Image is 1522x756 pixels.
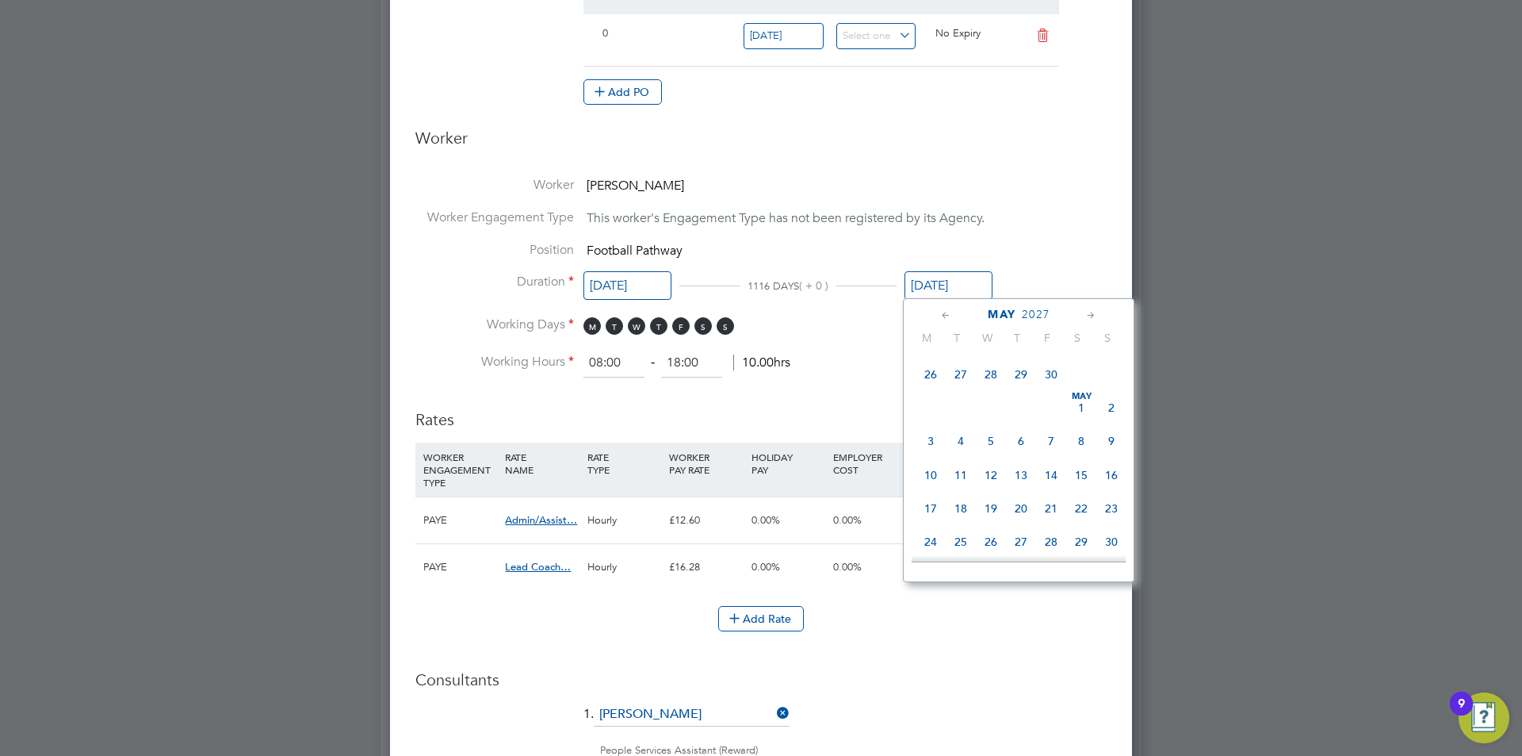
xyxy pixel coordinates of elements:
span: May [1066,393,1096,401]
span: 13 [1006,460,1036,490]
span: 5 [976,426,1006,456]
span: 2027 [1022,308,1050,321]
span: 17 [916,493,946,524]
span: 0.00% [751,560,780,574]
input: 08:00 [583,349,644,378]
span: F [1032,331,1062,345]
span: 27 [1006,527,1036,557]
span: 29 [1006,359,1036,390]
span: 0.00% [833,560,862,574]
div: RATE NAME [501,443,583,484]
span: S [1062,331,1092,345]
label: Working Hours [415,354,574,370]
span: 4 [946,426,976,456]
span: Football Pathway [587,243,683,259]
span: T [650,317,667,335]
span: 0 [602,26,608,40]
span: T [606,317,623,335]
h3: Rates [415,393,1107,430]
span: 22 [1066,493,1096,524]
button: Open Resource Center, 9 new notifications [1459,693,1509,743]
div: HOLIDAY PAY [748,443,829,484]
span: 7 [1036,426,1066,456]
h3: Consultants [415,670,1107,690]
label: Worker [415,177,574,194]
span: Lead Coach… [505,560,571,574]
span: 16 [1096,460,1126,490]
span: W [628,317,645,335]
span: 23 [1096,493,1126,524]
span: 19 [976,493,1006,524]
div: £12.60 [665,497,747,543]
span: S [717,317,734,335]
span: 28 [976,359,1006,390]
div: Hourly [583,497,665,543]
span: 25 [946,527,976,557]
div: £16.28 [665,544,747,590]
h3: Worker [415,128,1107,161]
input: Select one [904,271,992,301]
span: 10.00hrs [733,355,790,370]
label: Working Days [415,317,574,333]
span: S [1092,331,1122,345]
span: 21 [1036,493,1066,524]
span: 12 [976,460,1006,490]
li: 1. [415,703,1107,743]
span: ‐ [648,355,658,370]
span: May [988,308,1016,321]
span: T [942,331,972,345]
span: 6 [1006,426,1036,456]
label: Worker Engagement Type [415,209,574,226]
span: No Expiry [935,26,981,40]
input: Select one [744,23,824,49]
span: 18 [946,493,976,524]
span: S [694,317,712,335]
span: 15 [1066,460,1096,490]
span: 3 [916,426,946,456]
span: 30 [1096,527,1126,557]
span: 27 [946,359,976,390]
span: 1 [1066,393,1096,423]
input: Select one [583,271,671,301]
span: 2 [1096,393,1126,423]
span: 0.00% [751,513,780,527]
span: This worker's Engagement Type has not been registered by its Agency. [587,210,985,226]
span: 1116 DAYS [748,279,799,293]
span: 30 [1036,359,1066,390]
span: W [972,331,1002,345]
label: Duration [415,274,574,290]
button: Add Rate [718,606,804,631]
div: 9 [1458,704,1465,724]
div: WORKER ENGAGEMENT TYPE [419,443,501,497]
span: M [912,331,942,345]
span: 26 [916,359,946,390]
label: Position [415,242,574,259]
span: [PERSON_NAME] [587,178,684,194]
div: EMPLOYER COST [829,443,911,484]
span: 29 [1066,527,1096,557]
span: 0.00% [833,513,862,527]
span: 26 [976,527,1006,557]
div: PAYE [419,497,501,543]
input: Search for... [594,703,790,727]
span: 20 [1006,493,1036,524]
span: 8 [1066,426,1096,456]
span: 9 [1096,426,1126,456]
span: Admin/Assist… [505,513,577,527]
span: 28 [1036,527,1066,557]
span: ( + 0 ) [799,278,828,293]
div: Hourly [583,544,665,590]
input: 17:00 [661,349,722,378]
span: 24 [916,527,946,557]
button: Add PO [583,79,662,105]
div: WORKER PAY RATE [665,443,747,484]
input: Select one [836,23,916,49]
div: PAYE [419,544,501,590]
span: F [672,317,690,335]
span: 11 [946,460,976,490]
span: 10 [916,460,946,490]
div: RATE TYPE [583,443,665,484]
span: 14 [1036,460,1066,490]
span: M [583,317,601,335]
span: T [1002,331,1032,345]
